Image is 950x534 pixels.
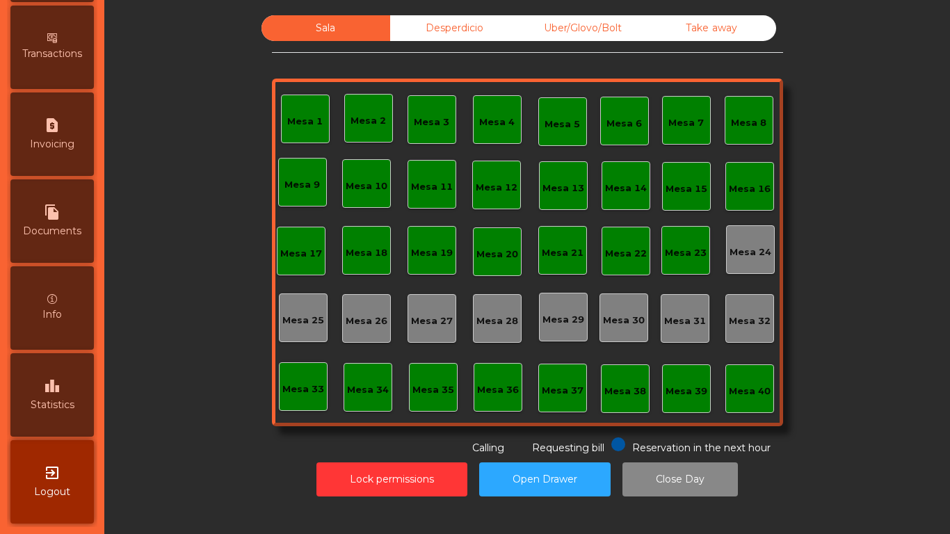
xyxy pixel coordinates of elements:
div: Mesa 34 [347,383,389,397]
div: Mesa 21 [542,246,583,260]
div: Mesa 31 [664,314,706,328]
div: Mesa 32 [729,314,771,328]
div: Mesa 28 [476,314,518,328]
div: Mesa 14 [605,181,647,195]
div: Desperdicio [390,15,519,41]
div: Mesa 20 [476,248,518,261]
div: Mesa 1 [287,115,323,129]
span: Logout [34,485,70,499]
div: Mesa 17 [280,247,322,261]
span: Transactions [22,47,82,61]
div: Mesa 11 [411,180,453,194]
div: Mesa 13 [542,181,584,195]
button: Close Day [622,462,738,496]
button: Open Drawer [479,462,611,496]
div: Mesa 16 [729,182,771,196]
div: Mesa 25 [282,314,324,327]
div: Mesa 3 [414,115,449,129]
div: Sala [261,15,390,41]
div: Mesa 29 [542,313,584,327]
div: Mesa 8 [731,116,766,130]
div: Mesa 10 [346,179,387,193]
div: Mesa 2 [351,114,386,128]
div: Uber/Glovo/Bolt [519,15,647,41]
div: Mesa 6 [606,117,642,131]
i: request_page [44,117,61,133]
div: Mesa 38 [604,385,646,398]
div: Mesa 18 [346,246,387,260]
div: Mesa 26 [346,314,387,328]
span: Requesting bill [532,442,604,454]
button: Lock permissions [316,462,467,496]
div: Mesa 27 [411,314,453,328]
span: Reservation in the next hour [632,442,771,454]
span: Statistics [31,398,74,412]
div: Mesa 33 [282,382,324,396]
div: Take away [647,15,776,41]
span: Invoicing [30,137,74,152]
div: Mesa 40 [729,385,771,398]
div: Mesa 39 [666,385,707,398]
div: Mesa 7 [668,116,704,130]
div: Mesa 9 [284,178,320,192]
div: Mesa 23 [665,246,707,260]
div: Mesa 4 [479,115,515,129]
div: Mesa 12 [476,181,517,195]
div: Mesa 30 [603,314,645,327]
div: Mesa 5 [545,118,580,131]
span: Calling [472,442,504,454]
div: Mesa 19 [411,246,453,260]
i: file_copy [44,204,61,220]
div: Mesa 36 [477,383,519,397]
div: Mesa 37 [542,384,583,398]
div: Mesa 35 [412,383,454,397]
div: Mesa 15 [666,182,707,196]
div: Mesa 22 [605,247,647,261]
span: Info [42,307,62,322]
i: exit_to_app [44,464,61,481]
i: leaderboard [44,378,61,394]
div: Mesa 24 [730,245,771,259]
span: Documents [23,224,81,238]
